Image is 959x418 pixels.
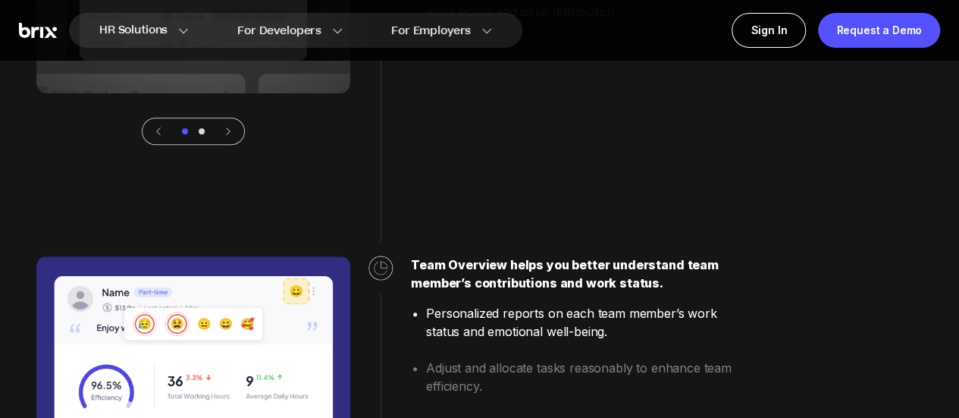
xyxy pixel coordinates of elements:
h2: Team Overview helps you better understand team member’s contributions and work status. [411,256,734,292]
span: For Employers [391,23,471,39]
img: Brix Logo [19,23,57,39]
span: For Developers [237,23,321,39]
span: HR Solutions [99,18,168,42]
li: Personalized reports on each team member’s work status and emotional well-being. [426,304,734,341]
li: Adjust and allocate tasks reasonably to enhance team efficiency. [426,359,734,395]
a: Request a Demo [818,13,940,48]
a: Sign In [732,13,806,48]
